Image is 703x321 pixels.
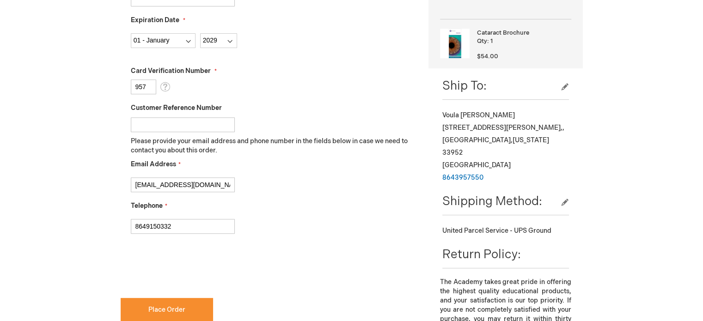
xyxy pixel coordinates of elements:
[131,104,222,112] span: Customer Reference Number
[121,248,261,285] iframe: reCAPTCHA
[131,160,176,168] span: Email Address
[131,67,211,75] span: Card Verification Number
[442,79,487,93] span: Ship To:
[477,53,498,60] span: $54.00
[442,248,521,262] span: Return Policy:
[131,137,415,155] p: Please provide your email address and phone number in the fields below in case we need to contact...
[131,16,179,24] span: Expiration Date
[442,227,551,235] span: United Parcel Service - UPS Ground
[148,306,185,314] span: Place Order
[442,194,542,209] span: Shipping Method:
[442,174,483,182] a: 8643957550
[477,29,569,37] strong: Cataract Brochure
[131,79,156,94] input: Card Verification Number
[490,37,493,45] span: 1
[442,109,569,184] div: Voula [PERSON_NAME] [STREET_ADDRESS][PERSON_NAME],, [GEOGRAPHIC_DATA] , 33952 [GEOGRAPHIC_DATA]
[477,37,487,45] span: Qty
[440,29,470,58] img: Cataract Brochure
[513,136,549,144] span: [US_STATE]
[131,202,163,210] span: Telephone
